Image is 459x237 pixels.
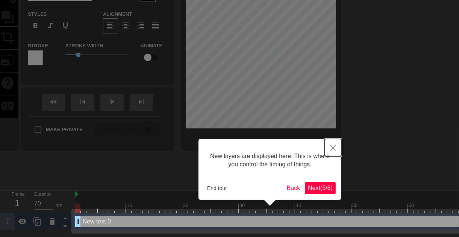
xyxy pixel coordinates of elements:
div: New layers are displayed here. This is where you control the timing of things. [204,145,336,177]
button: Next [305,182,336,194]
button: Back [284,182,303,194]
button: End tour [204,183,230,194]
span: Next ( 5 / 6 ) [308,185,333,191]
button: Close [325,139,341,156]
